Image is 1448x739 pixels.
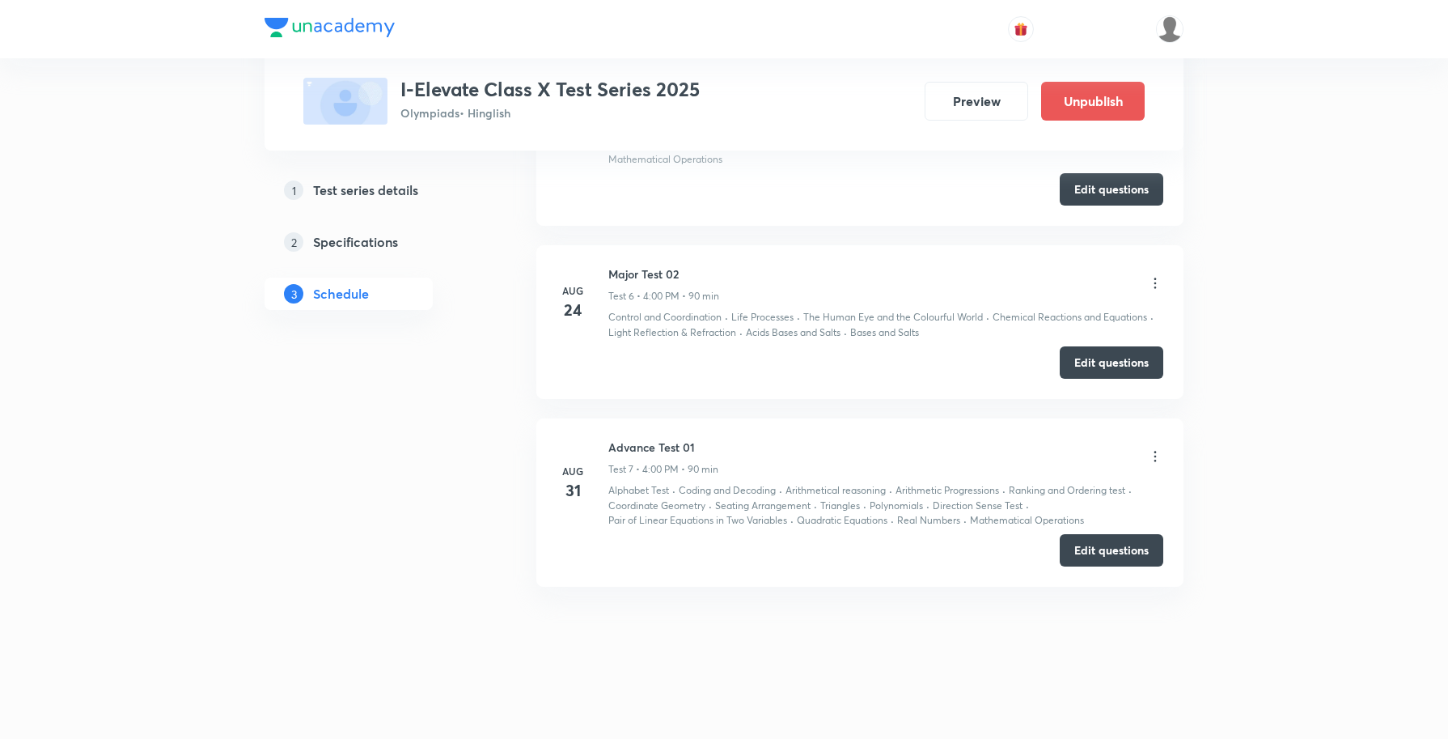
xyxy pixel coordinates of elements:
[1073,138,1076,152] div: ·
[557,478,589,503] h4: 31
[1009,483,1125,498] p: Ranking and Ordering test
[313,232,398,252] h5: Specifications
[608,513,787,528] p: Pair of Linear Equations in Two Variables
[608,152,722,167] p: Mathematical Operations
[779,483,782,498] div: ·
[265,174,485,206] a: 1Test series details
[1002,483,1006,498] div: ·
[870,499,923,513] p: Polynomials
[739,325,743,340] div: ·
[265,18,395,41] a: Company Logo
[820,499,860,513] p: Triangles
[926,499,929,513] div: ·
[557,283,589,298] h6: Aug
[284,232,303,252] p: 2
[785,483,886,498] p: Arithmetical reasoning
[1128,483,1132,498] div: ·
[672,483,675,498] div: ·
[1008,16,1034,42] button: avatar
[970,513,1084,528] p: Mathematical Operations
[844,325,847,340] div: ·
[313,284,369,304] h5: Schedule
[303,78,387,125] img: fallback-thumbnail.png
[557,298,589,322] h4: 24
[1060,173,1163,206] button: Edit questions
[731,310,794,325] p: Life Processes
[608,483,669,498] p: Alphabet Test
[891,513,894,528] div: ·
[1000,138,1003,152] div: ·
[608,439,718,456] h6: Advance Test 01
[900,138,903,152] div: ·
[1026,499,1029,513] div: ·
[790,513,794,528] div: ·
[797,513,887,528] p: Quadratic Equations
[746,325,840,340] p: Acids Bases and Salts
[1156,15,1183,43] img: Shahid ahmed
[889,483,892,498] div: ·
[993,310,1147,325] p: Chemical Reactions and Equations
[400,78,700,101] h3: I-Elevate Class X Test Series 2025
[1150,310,1154,325] div: ·
[557,464,589,478] h6: Aug
[608,310,722,325] p: Control and Coordination
[814,499,817,513] div: ·
[933,499,1022,513] p: Direction Sense Test
[284,284,303,304] p: 3
[709,499,712,513] div: ·
[313,181,418,200] h5: Test series details
[715,499,811,513] p: Seating Arrangement
[608,499,705,513] p: Coordinate Geometry
[850,325,919,340] p: Bases and Salts
[608,265,719,282] h6: Major Test 02
[400,104,700,121] p: Olympiads • Hinglish
[1041,82,1145,121] button: Unpublish
[925,82,1028,121] button: Preview
[863,499,866,513] div: ·
[608,462,718,477] p: Test 7 • 4:00 PM • 90 min
[963,513,967,528] div: ·
[608,289,719,304] p: Test 6 • 4:00 PM • 90 min
[803,310,983,325] p: The Human Eye and the Colourful World
[797,310,800,325] div: ·
[679,483,776,498] p: Coding and Decoding
[608,325,736,340] p: Light Reflection & Refraction
[986,310,989,325] div: ·
[1060,346,1163,379] button: Edit questions
[265,226,485,258] a: 2Specifications
[284,181,303,200] p: 1
[895,483,999,498] p: Arithmetic Progressions
[1014,22,1028,36] img: avatar
[265,18,395,37] img: Company Logo
[897,513,960,528] p: Real Numbers
[725,310,728,325] div: ·
[1060,534,1163,567] button: Edit questions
